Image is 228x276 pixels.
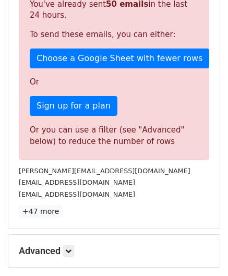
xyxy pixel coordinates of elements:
[30,49,209,68] a: Choose a Google Sheet with fewer rows
[19,178,135,186] small: [EMAIL_ADDRESS][DOMAIN_NAME]
[30,29,198,40] p: To send these emails, you can either:
[30,124,198,148] div: Or you can use a filter (see "Advanced" below) to reduce the number of rows
[30,77,198,88] p: Or
[176,226,228,276] iframe: Chat Widget
[19,190,135,198] small: [EMAIL_ADDRESS][DOMAIN_NAME]
[30,96,117,116] a: Sign up for a plan
[19,205,63,218] a: +47 more
[19,167,190,175] small: [PERSON_NAME][EMAIL_ADDRESS][DOMAIN_NAME]
[19,245,209,257] h5: Advanced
